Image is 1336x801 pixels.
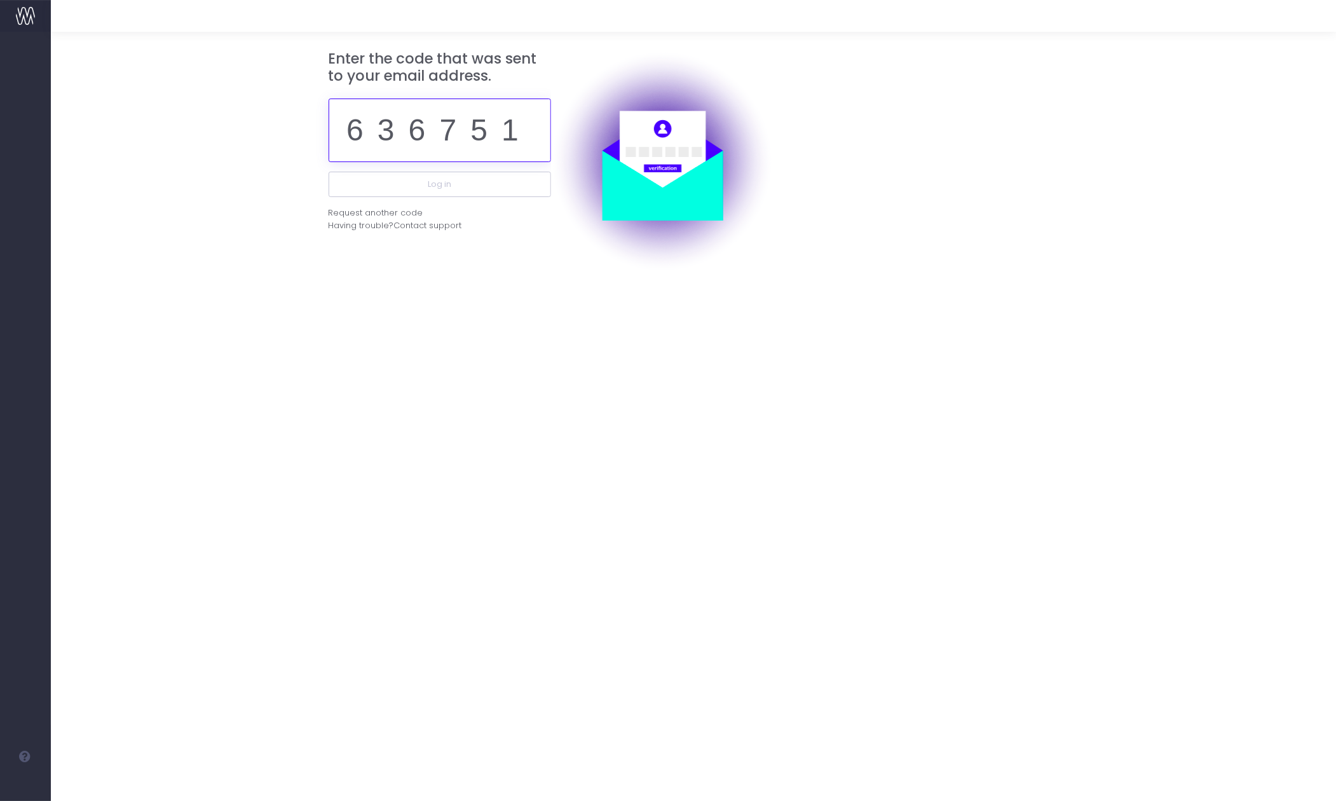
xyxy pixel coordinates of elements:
h3: Enter the code that was sent to your email address. [329,50,551,85]
div: Having trouble? [329,219,551,232]
img: images/default_profile_image.png [16,776,35,795]
div: Request another code [329,207,423,219]
img: auth.png [551,50,774,273]
span: Contact support [394,219,462,232]
button: Log in [329,172,551,197]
